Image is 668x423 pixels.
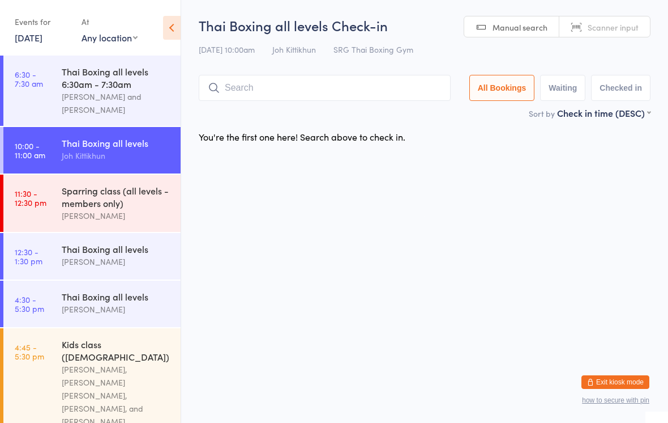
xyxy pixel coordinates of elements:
[62,184,171,209] div: Sparring class (all levels - members only)
[199,130,405,143] div: You're the first one here! Search above to check in.
[3,281,181,327] a: 4:30 -5:30 pmThai Boxing all levels[PERSON_NAME]
[3,175,181,232] a: 11:30 -12:30 pmSparring class (all levels - members only)[PERSON_NAME]
[493,22,547,33] span: Manual search
[15,342,44,361] time: 4:45 - 5:30 pm
[588,22,639,33] span: Scanner input
[15,247,42,265] time: 12:30 - 1:30 pm
[3,56,181,126] a: 6:30 -7:30 amThai Boxing all levels 6:30am - 7:30am[PERSON_NAME] and [PERSON_NAME]
[62,209,171,222] div: [PERSON_NAME]
[3,127,181,174] a: 10:00 -11:00 amThai Boxing all levelsJoh Kittikhun
[15,295,44,313] time: 4:30 - 5:30 pm
[15,31,42,44] a: [DATE]
[62,65,171,90] div: Thai Boxing all levels 6:30am - 7:30am
[15,141,45,159] time: 10:00 - 11:00 am
[62,255,171,268] div: [PERSON_NAME]
[62,149,171,162] div: Joh Kittikhun
[199,16,650,35] h2: Thai Boxing all levels Check-in
[581,375,649,389] button: Exit kiosk mode
[333,44,413,55] span: SRG Thai Boxing Gym
[62,290,171,303] div: Thai Boxing all levels
[591,75,650,101] button: Checked in
[529,108,555,119] label: Sort by
[272,44,316,55] span: Joh Kittikhun
[62,243,171,255] div: Thai Boxing all levels
[3,233,181,280] a: 12:30 -1:30 pmThai Boxing all levels[PERSON_NAME]
[15,70,43,88] time: 6:30 - 7:30 am
[540,75,585,101] button: Waiting
[62,303,171,316] div: [PERSON_NAME]
[62,137,171,149] div: Thai Boxing all levels
[199,44,255,55] span: [DATE] 10:00am
[15,12,70,31] div: Events for
[469,75,535,101] button: All Bookings
[15,189,46,207] time: 11:30 - 12:30 pm
[62,90,171,116] div: [PERSON_NAME] and [PERSON_NAME]
[62,338,171,363] div: Kids class ([DEMOGRAPHIC_DATA])
[582,396,649,404] button: how to secure with pin
[82,31,138,44] div: Any location
[82,12,138,31] div: At
[557,107,650,119] div: Check in time (DESC)
[199,75,451,101] input: Search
